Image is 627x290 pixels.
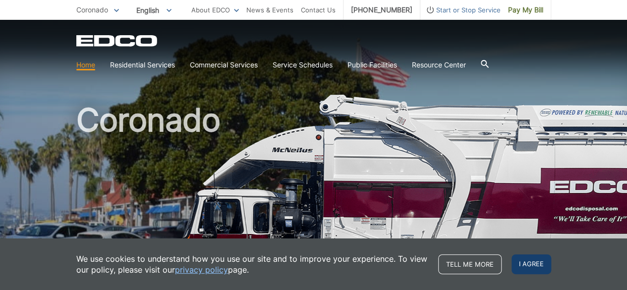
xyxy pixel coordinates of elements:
[347,59,397,70] a: Public Facilities
[512,254,551,274] span: I agree
[110,59,175,70] a: Residential Services
[190,59,258,70] a: Commercial Services
[191,4,239,15] a: About EDCO
[508,4,543,15] span: Pay My Bill
[438,254,502,274] a: Tell me more
[76,59,95,70] a: Home
[412,59,466,70] a: Resource Center
[76,35,159,47] a: EDCD logo. Return to the homepage.
[301,4,336,15] a: Contact Us
[129,2,179,18] span: English
[273,59,333,70] a: Service Schedules
[76,253,428,275] p: We use cookies to understand how you use our site and to improve your experience. To view our pol...
[246,4,293,15] a: News & Events
[76,5,108,14] span: Coronado
[175,264,228,275] a: privacy policy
